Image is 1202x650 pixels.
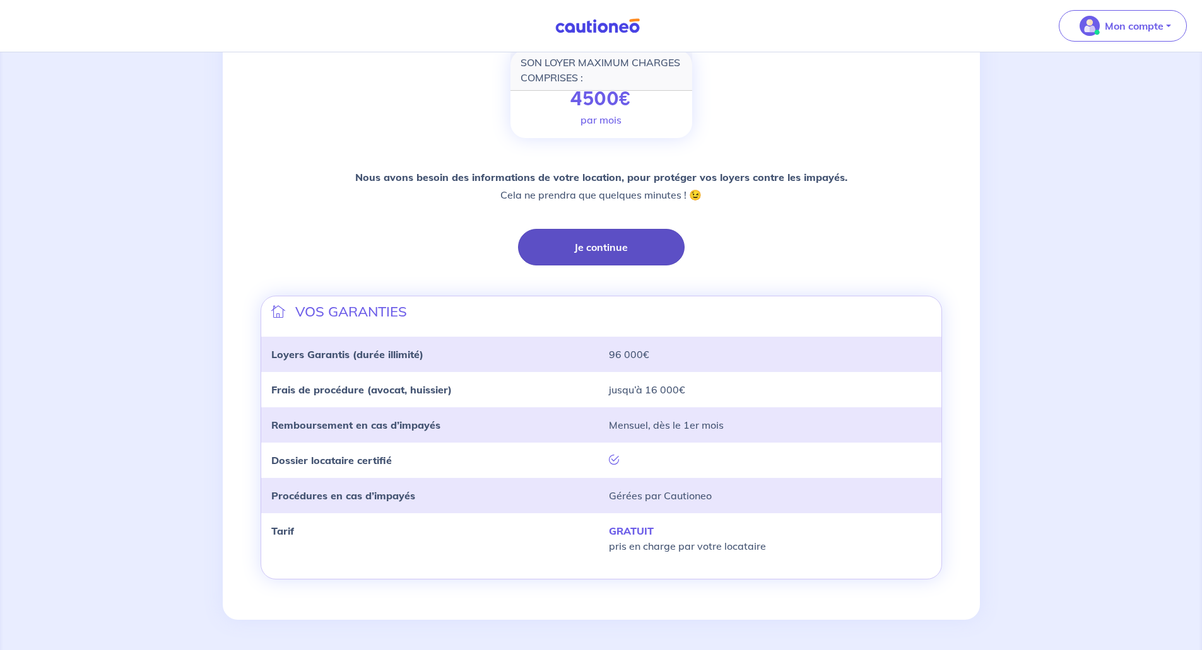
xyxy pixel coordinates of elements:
[1080,16,1100,36] img: illu_account_valid_menu.svg
[609,523,931,554] p: pris en charge par votre locataire
[510,50,692,91] div: SON LOYER MAXIMUM CHARGES COMPRISES :
[570,88,632,111] p: 4500
[271,489,415,502] strong: Procédures en cas d’impayés
[355,168,847,204] p: Cela ne prendra que quelques minutes ! 😉
[518,229,685,265] button: Je continue
[550,18,645,34] img: Cautioneo
[1059,10,1187,42] button: illu_account_valid_menu.svgMon compte
[609,488,931,503] p: Gérées par Cautioneo
[580,112,622,127] p: par mois
[609,382,931,397] p: jusqu’à 16 000€
[1105,18,1164,33] p: Mon compte
[271,454,392,467] strong: Dossier locataire certifié
[618,85,632,113] span: €
[271,383,452,396] strong: Frais de procédure (avocat, huissier)
[609,525,654,537] strong: GRATUIT
[355,171,847,183] strong: Nous avons besoin des informations de votre location, pour protéger vos loyers contre les impayés.
[609,417,931,432] p: Mensuel, dès le 1er mois
[609,347,931,362] p: 96 000€
[271,419,440,431] strong: Remboursement en cas d’impayés
[271,348,423,361] strong: Loyers Garantis (durée illimité)
[295,301,407,322] p: VOS GARANTIES
[271,525,294,537] strong: Tarif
